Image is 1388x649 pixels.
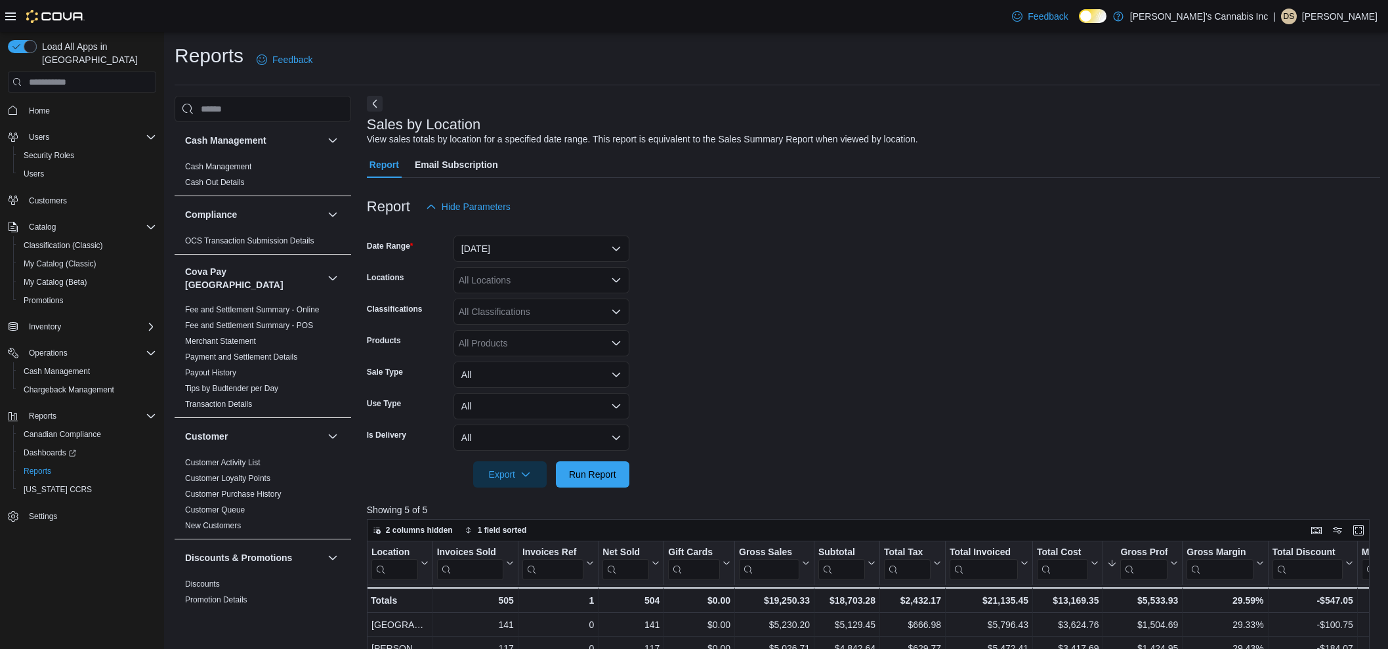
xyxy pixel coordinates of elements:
[13,291,161,310] button: Promotions
[1281,9,1297,24] div: Dashwinder Singh
[739,547,810,580] button: Gross Sales
[185,474,270,483] a: Customer Loyalty Points
[1028,10,1068,23] span: Feedback
[18,482,156,497] span: Washington CCRS
[18,382,156,398] span: Chargeback Management
[24,345,73,361] button: Operations
[602,547,660,580] button: Net Sold
[453,393,629,419] button: All
[3,218,161,236] button: Catalog
[185,236,314,246] span: OCS Transaction Submission Details
[1272,618,1353,633] div: -$100.75
[13,425,161,444] button: Canadian Compliance
[175,302,351,417] div: Cova Pay [GEOGRAPHIC_DATA]
[1037,593,1099,608] div: $13,169.35
[3,318,161,336] button: Inventory
[421,194,516,220] button: Hide Parameters
[24,169,44,179] span: Users
[1187,593,1263,608] div: 29.59%
[818,547,875,580] button: Subtotal
[1351,522,1366,538] button: Enter fullscreen
[1187,547,1253,580] div: Gross Margin
[8,95,156,560] nav: Complex example
[368,522,458,538] button: 2 columns hidden
[569,468,616,481] span: Run Report
[24,219,61,235] button: Catalog
[367,241,413,251] label: Date Range
[185,473,270,484] span: Customer Loyalty Points
[185,430,322,443] button: Customer
[18,238,156,253] span: Classification (Classic)
[436,547,513,580] button: Invoices Sold
[175,233,351,254] div: Compliance
[1107,593,1178,608] div: $5,533.93
[18,427,156,442] span: Canadian Compliance
[18,445,156,461] span: Dashboards
[367,272,404,283] label: Locations
[367,133,918,146] div: View sales totals by location for a specified date range. This report is equivalent to the Sales ...
[185,458,261,467] a: Customer Activity List
[185,521,241,530] a: New Customers
[522,547,594,580] button: Invoices Ref
[950,547,1018,580] div: Total Invoiced
[185,336,256,346] span: Merchant Statement
[185,551,322,564] button: Discounts & Promotions
[37,40,156,66] span: Load All Apps in [GEOGRAPHIC_DATA]
[1107,547,1178,580] button: Gross Profit
[18,148,156,163] span: Security Roles
[386,525,453,535] span: 2 columns hidden
[185,505,245,514] a: Customer Queue
[1037,547,1088,580] div: Total Cost
[24,366,90,377] span: Cash Management
[1272,593,1353,608] div: -$547.05
[175,576,351,629] div: Discounts & Promotions
[185,208,322,221] button: Compliance
[24,508,156,524] span: Settings
[13,273,161,291] button: My Catalog (Beta)
[24,150,74,161] span: Security Roles
[18,256,102,272] a: My Catalog (Classic)
[371,547,418,559] div: Location
[668,547,730,580] button: Gift Cards
[367,367,403,377] label: Sale Type
[13,480,161,499] button: [US_STATE] CCRS
[1272,547,1342,580] div: Total Discount
[185,352,297,362] a: Payment and Settlement Details
[415,152,498,178] span: Email Subscription
[185,178,245,187] a: Cash Out Details
[24,408,62,424] button: Reports
[3,407,161,425] button: Reports
[185,579,220,589] span: Discounts
[24,319,66,335] button: Inventory
[24,448,76,458] span: Dashboards
[24,129,54,145] button: Users
[29,511,57,522] span: Settings
[24,295,64,306] span: Promotions
[459,522,532,538] button: 1 field sorted
[950,618,1028,633] div: $5,796.43
[367,430,406,440] label: Is Delivery
[325,550,341,566] button: Discounts & Promotions
[18,274,93,290] a: My Catalog (Beta)
[185,265,322,291] button: Cova Pay [GEOGRAPHIC_DATA]
[367,398,401,409] label: Use Type
[185,551,292,564] h3: Discounts & Promotions
[371,547,418,580] div: Location
[18,445,81,461] a: Dashboards
[185,430,228,443] h3: Customer
[818,593,875,608] div: $18,703.28
[175,455,351,539] div: Customer
[602,618,660,633] div: 141
[24,240,103,251] span: Classification (Classic)
[442,200,511,213] span: Hide Parameters
[522,618,594,633] div: 0
[18,482,97,497] a: [US_STATE] CCRS
[24,509,62,524] a: Settings
[24,319,156,335] span: Inventory
[739,593,810,608] div: $19,250.33
[1302,9,1377,24] p: [PERSON_NAME]
[185,490,282,499] a: Customer Purchase History
[1272,547,1353,580] button: Total Discount
[367,335,401,346] label: Products
[18,238,108,253] a: Classification (Classic)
